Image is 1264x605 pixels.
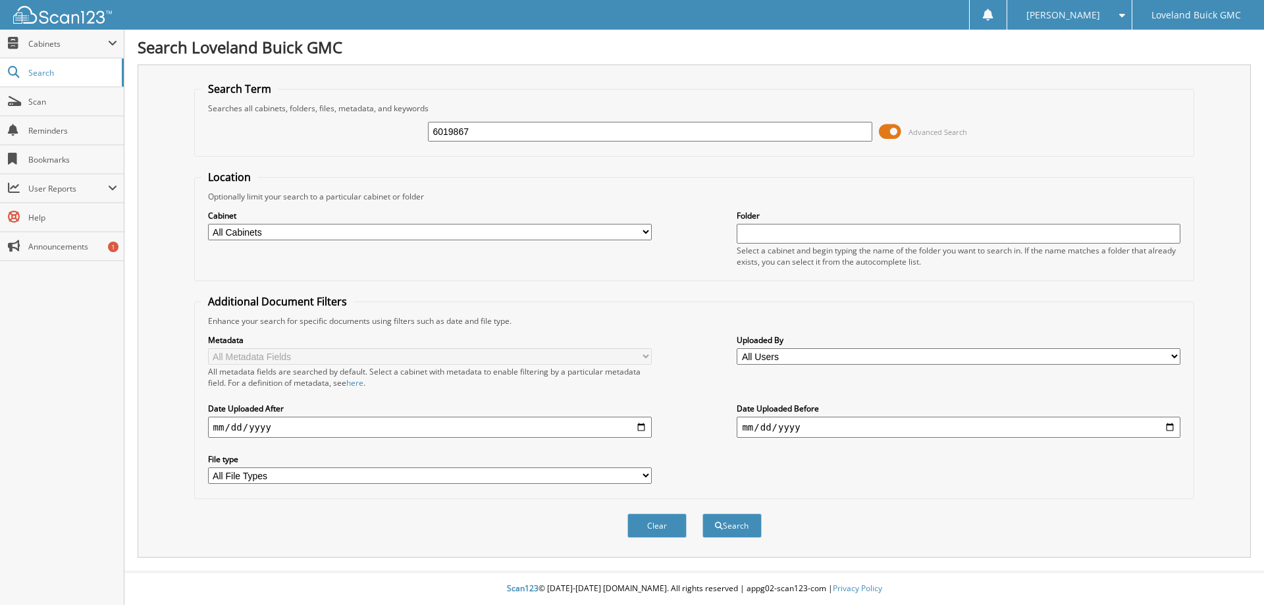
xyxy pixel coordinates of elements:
span: Scan123 [507,583,539,594]
div: Select a cabinet and begin typing the name of the folder you want to search in. If the name match... [737,245,1180,267]
span: User Reports [28,183,108,194]
div: Searches all cabinets, folders, files, metadata, and keywords [201,103,1188,114]
div: Enhance your search for specific documents using filters such as date and file type. [201,315,1188,327]
h1: Search Loveland Buick GMC [138,36,1251,58]
span: Cabinets [28,38,108,49]
div: All metadata fields are searched by default. Select a cabinet with metadata to enable filtering b... [208,366,652,388]
label: File type [208,454,652,465]
span: Bookmarks [28,154,117,165]
input: start [208,417,652,438]
label: Metadata [208,334,652,346]
a: here [346,377,363,388]
legend: Location [201,170,257,184]
label: Date Uploaded After [208,403,652,414]
label: Cabinet [208,210,652,221]
label: Folder [737,210,1180,221]
a: Privacy Policy [833,583,882,594]
span: Advanced Search [908,127,967,137]
img: scan123-logo-white.svg [13,6,112,24]
div: © [DATE]-[DATE] [DOMAIN_NAME]. All rights reserved | appg02-scan123-com | [124,573,1264,605]
span: Loveland Buick GMC [1151,11,1241,19]
span: Reminders [28,125,117,136]
input: end [737,417,1180,438]
label: Uploaded By [737,334,1180,346]
legend: Additional Document Filters [201,294,354,309]
button: Clear [627,513,687,538]
button: Search [702,513,762,538]
div: 1 [108,242,118,252]
span: Scan [28,96,117,107]
span: Help [28,212,117,223]
span: [PERSON_NAME] [1026,11,1100,19]
span: Search [28,67,115,78]
div: Optionally limit your search to a particular cabinet or folder [201,191,1188,202]
span: Announcements [28,241,117,252]
label: Date Uploaded Before [737,403,1180,414]
legend: Search Term [201,82,278,96]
